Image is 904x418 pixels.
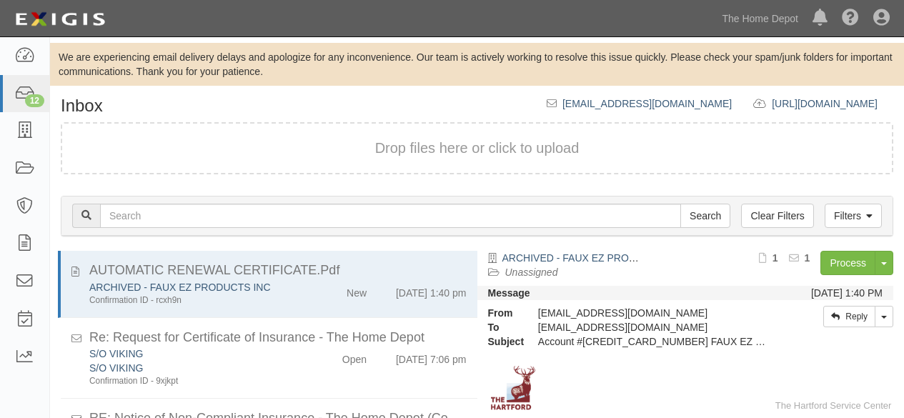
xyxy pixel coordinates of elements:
div: Confirmation ID - rcxh9n [89,294,300,307]
a: Process [820,251,875,275]
div: Account #100000002219607 FAUX EZ PRODUCTS INC [527,334,779,349]
div: We are experiencing email delivery delays and apologize for any inconvenience. Our team is active... [50,50,904,79]
div: Re: Request for Certificate of Insurance - The Home Depot [89,329,467,347]
a: [EMAIL_ADDRESS][DOMAIN_NAME] [562,98,732,109]
h1: Inbox [61,96,103,115]
strong: Subject [477,334,527,349]
i: Help Center - Complianz [842,10,859,27]
div: 12 [25,94,44,107]
b: 1 [805,252,810,264]
img: The Hartford [488,363,538,413]
div: AUTOMATIC RENEWAL CERTIFICATE.Pdf [89,262,467,280]
a: Filters [825,204,882,228]
a: ARCHIVED - FAUX EZ PRODUCTS INC [502,252,684,264]
a: Unassigned [505,267,558,278]
div: [DATE] 1:40 PM [811,286,883,300]
strong: To [477,320,527,334]
input: Search [100,204,681,228]
a: Reply [823,306,875,327]
div: New [347,280,367,300]
a: ARCHIVED - FAUX EZ PRODUCTS INC [89,282,271,293]
strong: Message [488,287,530,299]
a: Clear Filters [741,204,813,228]
button: Drop files here or click to upload [375,138,580,159]
div: [EMAIL_ADDRESS][DOMAIN_NAME] [527,306,779,320]
div: [DATE] 7:06 pm [396,347,467,367]
a: The Home Depot [715,4,805,33]
div: Confirmation ID - 9xjkpt [89,375,300,387]
div: ARCHIVED - FAUX EZ PRODUCTS INC [89,280,300,294]
a: S/O VIKING [89,348,143,359]
img: logo-5460c22ac91f19d4615b14bd174203de0afe785f0fc80cf4dbbc73dc1793850b.png [11,6,109,32]
div: party-tmphnn@sbainsurance.homedepot.com [527,320,779,334]
div: Open [342,347,367,367]
b: 1 [773,252,778,264]
div: [DATE] 1:40 pm [396,280,467,300]
strong: From [477,306,527,320]
a: S/O VIKING [89,362,143,374]
input: Search [680,204,730,228]
a: [URL][DOMAIN_NAME] [772,98,893,109]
